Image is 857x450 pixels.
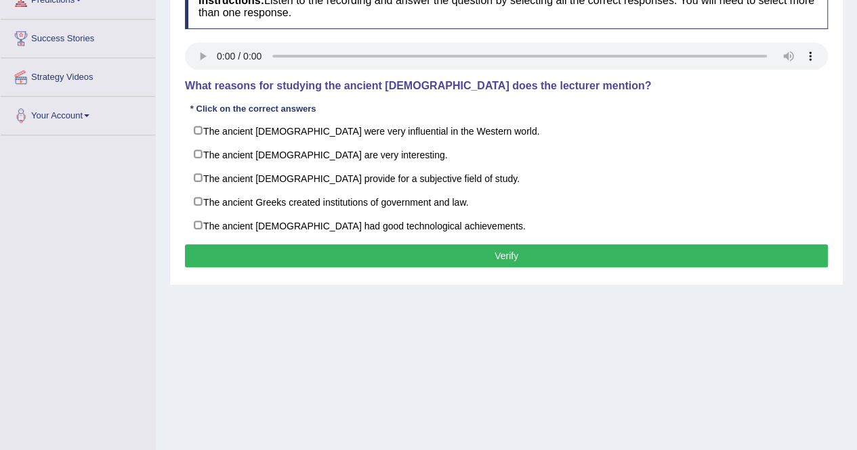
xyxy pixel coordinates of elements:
[185,142,828,166] label: The ancient [DEMOGRAPHIC_DATA] are very interesting.
[185,244,828,267] button: Verify
[1,58,155,92] a: Strategy Videos
[185,102,321,115] div: * Click on the correct answers
[185,213,828,238] label: The ancient [DEMOGRAPHIC_DATA] had good technological achievements.
[185,118,828,143] label: The ancient [DEMOGRAPHIC_DATA] were very influential in the Western world.
[1,20,155,53] a: Success Stories
[1,97,155,131] a: Your Account
[185,80,828,92] h4: What reasons for studying the ancient [DEMOGRAPHIC_DATA] does the lecturer mention?
[185,189,828,214] label: The ancient Greeks created institutions of government and law.
[185,166,828,190] label: The ancient [DEMOGRAPHIC_DATA] provide for a subjective field of study.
